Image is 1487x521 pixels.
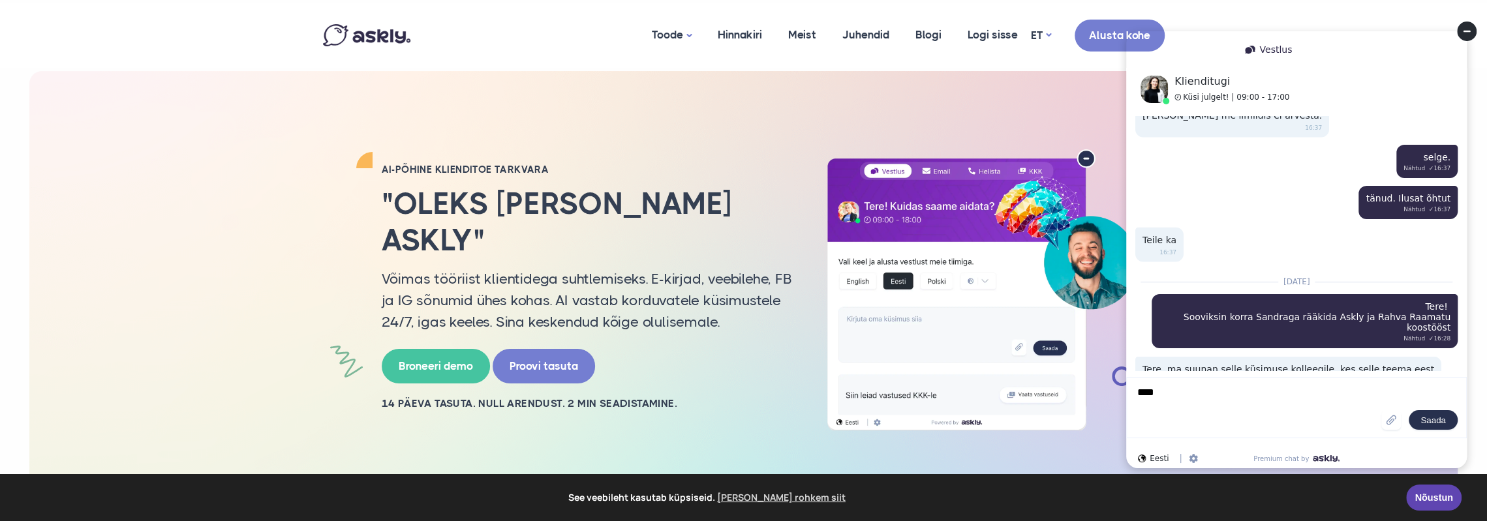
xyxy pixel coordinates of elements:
[382,349,490,383] a: Broneeri demo
[955,3,1031,67] a: Logi sisse
[19,488,1397,507] span: See veebileht kasutab küpsiseid.
[775,3,829,67] a: Meist
[382,396,793,411] h2: 14 PÄEVA TASUTA. NULL ARENDUST. 2 MIN SEADISTAMINE.
[705,3,775,67] a: Hinnakiri
[323,24,410,46] img: Askly
[382,163,793,176] h2: AI-PÕHINE KLIENDITOE TARKVARA
[493,349,595,383] a: Proovi tasuta
[1075,20,1165,52] a: Alusta kohe
[1031,26,1051,45] a: ET
[829,3,902,67] a: Juhendid
[1406,484,1462,511] a: Nõustun
[382,186,793,258] h2: "Oleks [PERSON_NAME] Askly"
[812,149,1152,431] img: AI multilingual chat
[1116,21,1477,479] iframe: Askly chat
[902,3,955,67] a: Blogi
[639,3,705,68] a: Toode
[715,488,848,507] a: learn more about cookies
[382,268,793,333] p: Võimas tööriist klientidega suhtlemiseks. E-kirjad, veebilehe, FB ja IG sõnumid ühes kohas. AI va...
